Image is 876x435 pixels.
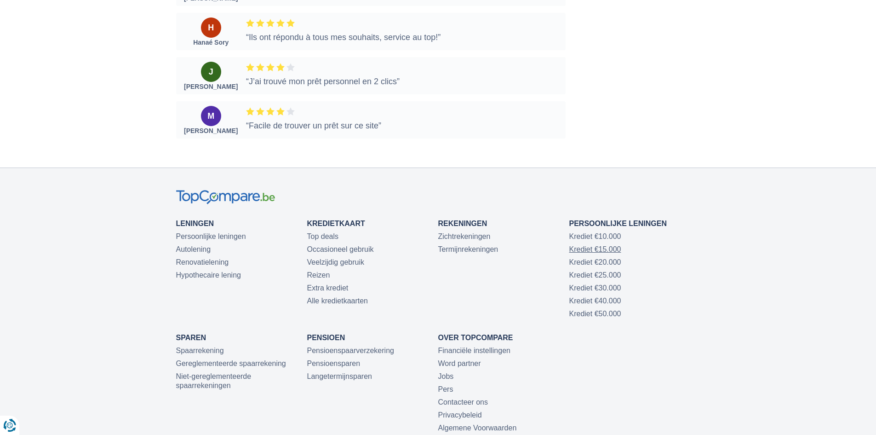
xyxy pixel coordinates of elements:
[307,232,339,240] a: Top deals
[184,128,238,134] div: [PERSON_NAME]
[266,107,275,116] img: rate
[184,62,238,90] a: J [PERSON_NAME]
[307,347,394,354] a: Pensioenspaarverzekering
[246,120,561,132] div: “Facile de trouver un prêt sur ce site”
[176,232,246,240] a: Persoonlijke leningen
[438,398,488,406] a: Contacteer ons
[246,32,561,44] div: “Ils ont répondu à tous mes souhaits, service au top!”
[307,220,365,227] a: Kredietkaart
[176,245,211,253] a: Autolening
[176,190,275,204] img: TopCompare
[176,360,286,367] a: Gereglementeerde spaarrekening
[201,106,221,126] div: M
[569,310,621,318] a: Krediet €50.000
[286,107,295,116] img: rate
[176,271,241,279] a: Hypothecaire lening
[256,19,264,27] img: rate
[176,334,206,342] a: Sparen
[569,220,667,227] a: Persoonlijke leningen
[176,258,229,266] a: Renovatielening
[569,232,621,240] a: Krediet €10.000
[438,372,454,380] a: Jobs
[438,424,517,432] a: Algemene Voorwaarden
[246,63,254,71] img: rate
[246,107,254,116] img: rate
[569,284,621,292] a: Krediet €30.000
[307,372,372,380] a: Langetermijnsparen
[201,62,221,82] div: J
[184,83,238,90] div: [PERSON_NAME]
[184,106,238,134] a: M [PERSON_NAME]
[256,107,264,116] img: rate
[276,19,285,27] img: rate
[438,411,482,419] a: Privacybeleid
[286,63,295,71] img: rate
[193,17,229,46] a: H Hanaé Sory
[201,17,221,38] div: H
[256,63,264,71] img: rate
[569,245,621,253] a: Krediet €15.000
[176,347,224,354] a: Spaarrekening
[307,245,374,253] a: Occasioneel gebruik
[569,271,621,279] a: Krediet €25.000
[438,220,487,227] a: Rekeningen
[438,334,513,342] a: Over TopCompare
[438,385,453,393] a: Pers
[193,39,229,46] div: Hanaé Sory
[569,297,621,305] a: Krediet €40.000
[438,245,498,253] a: Termijnrekeningen
[438,347,510,354] a: Financiële instellingen
[276,63,285,71] img: rate
[176,220,214,227] a: Leningen
[438,232,491,240] a: Zichtrekeningen
[307,271,330,279] a: Reizen
[307,297,368,305] a: Alle kredietkaarten
[307,284,349,292] a: Extra krediet
[276,107,285,116] img: rate
[286,19,295,27] img: rate
[246,19,254,27] img: rate
[266,19,275,27] img: rate
[176,372,252,389] a: Niet-gereglementeerde spaarrekeningen
[307,258,365,266] a: Veelzijdig gebruik
[266,63,275,71] img: rate
[438,360,481,367] a: Word partner
[307,334,345,342] a: Pensioen
[307,360,361,367] a: Pensioensparen
[246,76,561,88] div: “J’ai trouvé mon prêt personnel en 2 clics”
[569,258,621,266] a: Krediet €20.000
